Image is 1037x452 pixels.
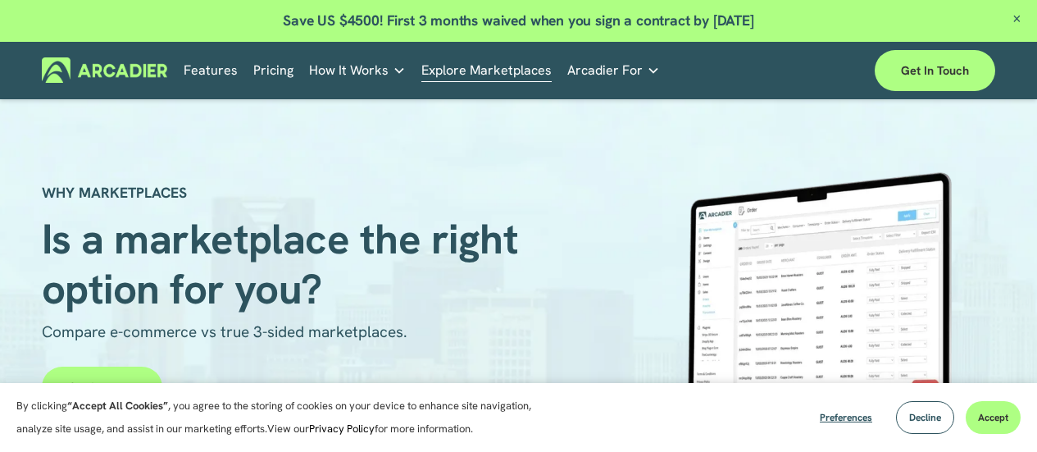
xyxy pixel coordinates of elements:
[184,57,238,83] a: Features
[42,57,167,83] img: Arcadier
[42,322,407,342] span: Compare e-commerce vs true 3-sided marketplaces.
[820,411,872,424] span: Preferences
[309,57,406,83] a: folder dropdown
[421,57,552,83] a: Explore Marketplaces
[42,367,162,408] a: Get in touch
[67,399,168,413] strong: “Accept All Cookies”
[567,57,660,83] a: folder dropdown
[309,59,389,82] span: How It Works
[909,411,941,424] span: Decline
[42,212,529,315] span: Is a marketplace the right option for you?
[253,57,293,83] a: Pricing
[309,422,375,436] a: Privacy Policy
[896,401,954,434] button: Decline
[875,50,995,91] a: Get in touch
[42,183,187,202] strong: WHY MARKETPLACES
[807,401,885,434] button: Preferences
[966,401,1021,434] button: Accept
[978,411,1008,424] span: Accept
[16,395,549,441] p: By clicking , you agree to the storing of cookies on your device to enhance site navigation, anal...
[567,59,643,82] span: Arcadier For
